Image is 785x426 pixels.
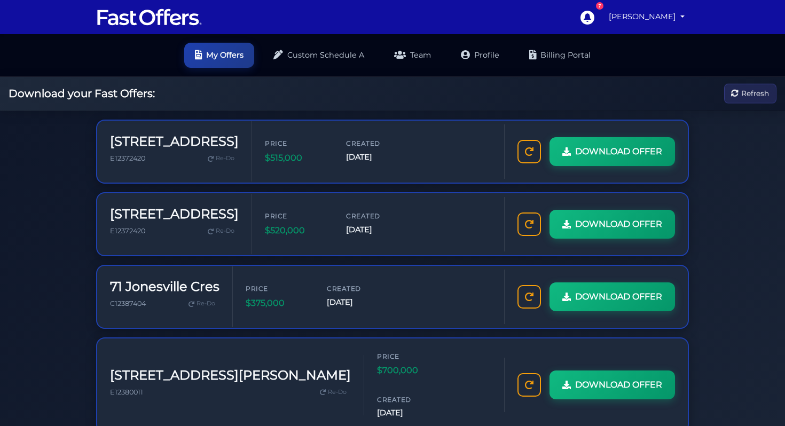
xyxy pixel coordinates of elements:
[184,43,254,68] a: My Offers
[377,407,441,419] span: [DATE]
[724,84,776,104] button: Refresh
[741,88,769,99] span: Refresh
[316,385,351,399] a: Re-Do
[383,43,442,68] a: Team
[549,210,675,239] a: DOWNLOAD OFFER
[575,145,662,159] span: DOWNLOAD OFFER
[549,370,675,399] a: DOWNLOAD OFFER
[450,43,510,68] a: Profile
[575,378,662,392] span: DOWNLOAD OFFER
[110,134,239,149] h3: [STREET_ADDRESS]
[184,297,219,311] a: Re-Do
[9,87,155,100] h2: Download your Fast Offers:
[549,137,675,166] a: DOWNLOAD OFFER
[216,154,234,163] span: Re-Do
[346,211,410,221] span: Created
[110,227,145,235] span: E12372420
[744,384,776,416] iframe: Customerly Messenger Launcher
[265,151,329,165] span: $515,000
[110,388,143,396] span: E12380011
[346,224,410,236] span: [DATE]
[265,211,329,221] span: Price
[575,5,599,29] a: 7
[110,207,239,222] h3: [STREET_ADDRESS]
[519,43,601,68] a: Billing Portal
[346,151,410,163] span: [DATE]
[265,138,329,148] span: Price
[575,290,662,304] span: DOWNLOAD OFFER
[246,296,310,310] span: $375,000
[575,217,662,231] span: DOWNLOAD OFFER
[110,279,219,295] h3: 71 Jonesville Cres
[328,388,347,397] span: Re-Do
[110,368,351,383] h3: [STREET_ADDRESS][PERSON_NAME]
[377,364,441,377] span: $700,000
[203,224,239,238] a: Re-Do
[327,283,391,294] span: Created
[377,395,441,405] span: Created
[265,224,329,238] span: $520,000
[110,154,145,162] span: E12372420
[203,152,239,165] a: Re-Do
[377,351,441,361] span: Price
[327,296,391,309] span: [DATE]
[549,282,675,311] a: DOWNLOAD OFFER
[216,226,234,236] span: Re-Do
[596,2,603,10] div: 7
[263,43,375,68] a: Custom Schedule A
[110,299,146,307] span: C12387404
[246,283,310,294] span: Price
[346,138,410,148] span: Created
[605,6,689,27] a: [PERSON_NAME]
[197,299,215,309] span: Re-Do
